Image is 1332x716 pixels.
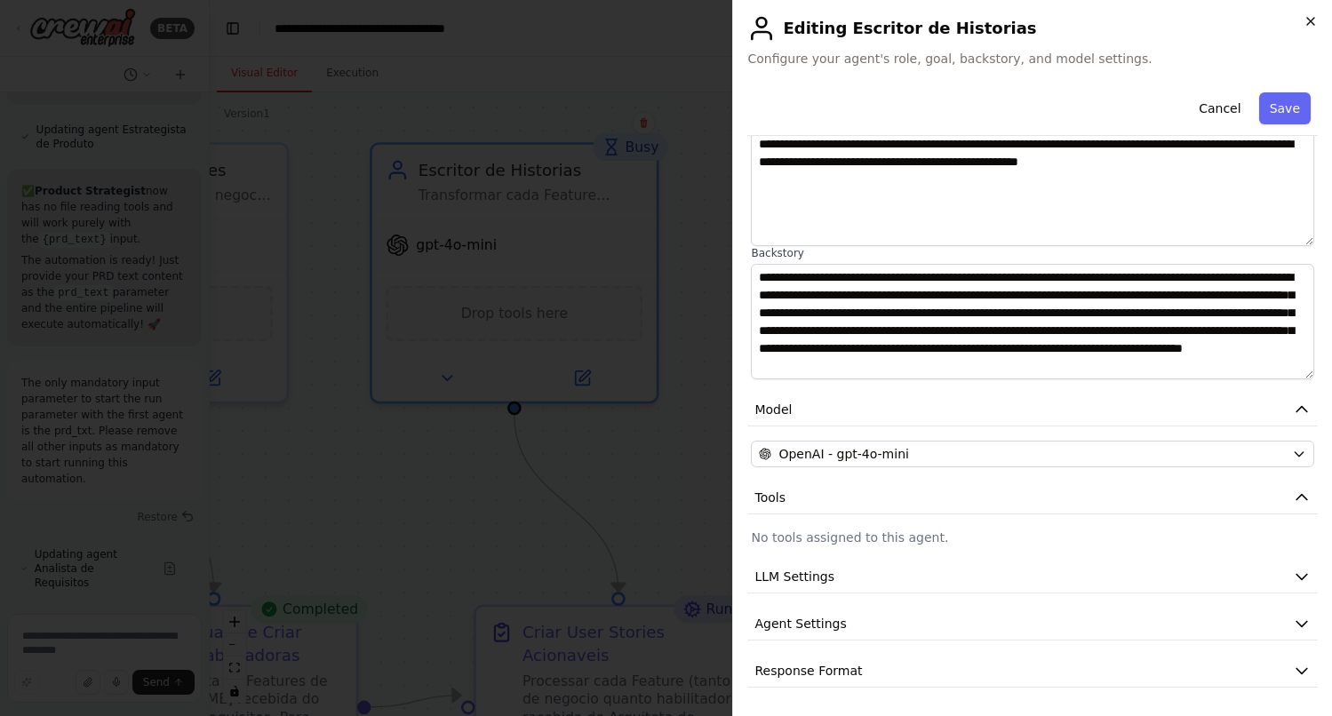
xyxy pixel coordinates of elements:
h2: Editing Escritor de Historias [747,14,1318,43]
button: Response Format [747,655,1318,688]
span: Configure your agent's role, goal, backstory, and model settings. [747,50,1318,68]
span: Response Format [754,662,862,680]
span: Tools [754,489,786,506]
span: Agent Settings [754,615,846,632]
button: Cancel [1188,92,1251,124]
span: LLM Settings [754,568,834,585]
span: OpenAI - gpt-4o-mini [778,445,908,463]
p: No tools assigned to this agent. [751,529,1314,546]
button: Model [747,394,1318,426]
label: Backstory [751,246,1314,260]
button: Tools [747,481,1318,514]
button: Agent Settings [747,608,1318,640]
button: Save [1259,92,1311,124]
span: Model [754,401,792,418]
button: OpenAI - gpt-4o-mini [751,441,1314,467]
button: LLM Settings [747,561,1318,593]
